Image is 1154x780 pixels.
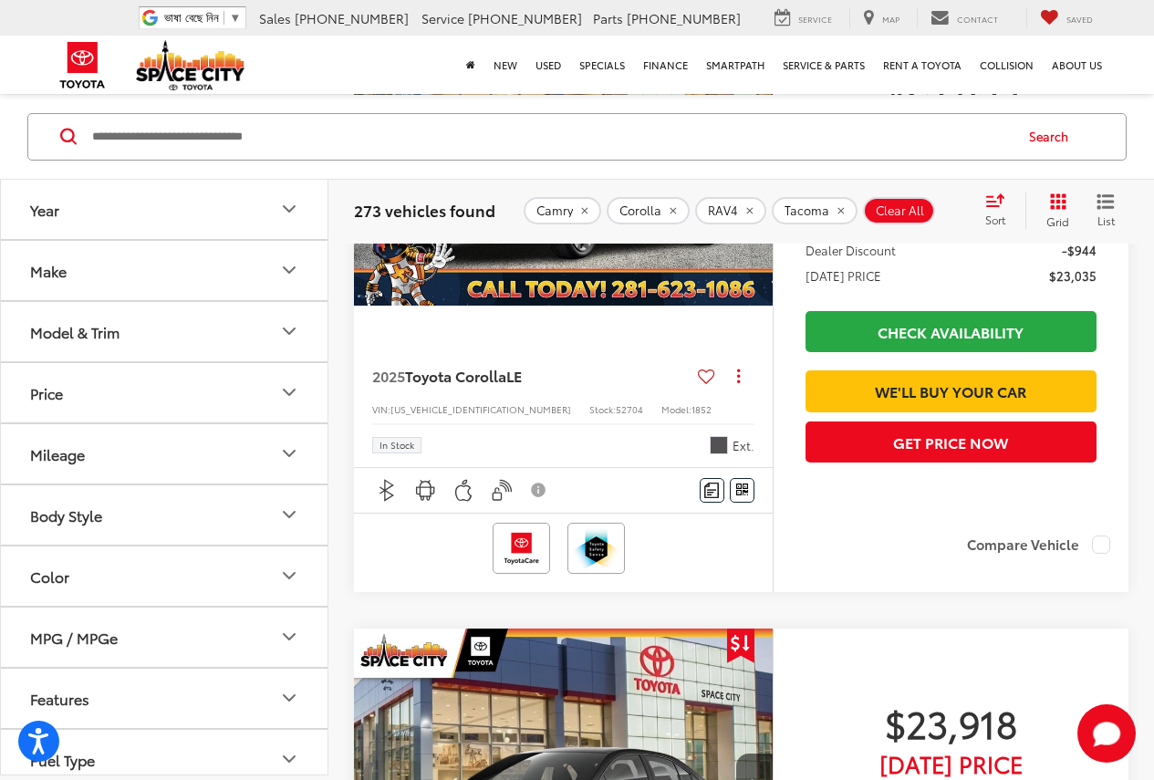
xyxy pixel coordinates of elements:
[524,471,555,509] button: View Disclaimer
[278,626,300,648] div: MPG / MPGe
[737,369,740,383] span: dropdown dots
[259,9,291,27] span: Sales
[710,436,728,454] span: Underground
[484,36,526,94] a: New
[30,689,89,706] div: Features
[627,9,741,27] span: [PHONE_NUMBER]
[976,192,1025,228] button: Select sort value
[589,402,616,416] span: Stock:
[372,365,405,386] span: 2025
[723,360,754,392] button: Actions
[661,402,691,416] span: Model:
[708,203,738,217] span: RAV4
[278,259,300,281] div: Make
[806,370,1097,411] a: We'll Buy Your Car
[1,423,329,483] button: MileageMileage
[164,11,242,25] a: ভাষা বেছে নিন​
[772,196,858,224] button: remove Tacoma
[874,36,971,94] a: Rent a Toyota
[278,198,300,220] div: Year
[1,668,329,727] button: FeaturesFeatures
[229,11,241,25] span: ▼
[30,322,120,339] div: Model & Trim
[798,13,832,25] span: Service
[30,750,95,767] div: Fuel Type
[48,36,117,95] img: Toyota
[806,754,1097,773] span: [DATE] Price
[278,748,300,770] div: Fuel Type
[616,402,643,416] span: 52704
[506,365,522,386] span: LE
[619,203,661,217] span: Corolla
[526,36,570,94] a: Used
[1066,13,1093,25] span: Saved
[700,478,724,503] button: Comments
[957,13,998,25] span: Contact
[1077,704,1136,763] svg: Start Chat
[468,9,582,27] span: [PHONE_NUMBER]
[571,526,621,570] img: Toyota Safety Sense
[1,240,329,299] button: MakeMake
[524,196,601,224] button: remove Camry
[730,478,754,503] button: Window Sticker
[405,365,506,386] span: Toyota Corolla
[593,9,623,27] span: Parts
[452,479,475,502] img: Apple CarPlay
[1,546,329,605] button: ColorColor
[876,203,924,217] span: Clear All
[806,700,1097,745] span: $23,918
[736,483,748,497] i: Window Sticker
[985,212,1005,227] span: Sort
[967,536,1110,554] label: Compare Vehicle
[1043,36,1111,94] a: About Us
[30,200,59,217] div: Year
[1083,192,1128,228] button: List View
[806,421,1097,463] button: Get Price Now
[278,381,300,403] div: Price
[30,505,102,523] div: Body Style
[607,196,690,224] button: remove Corolla
[697,36,774,94] a: SmartPath
[774,36,874,94] a: Service & Parts
[1062,241,1097,259] span: -$944
[1012,113,1095,159] button: Search
[1,179,329,238] button: YearYear
[490,479,513,502] img: Keyless Entry
[1,484,329,544] button: Body StyleBody Style
[761,8,846,28] a: Service
[806,241,896,259] span: Dealer Discount
[917,8,1012,28] a: Contact
[376,479,399,502] img: Bluetooth®
[1,362,329,421] button: PricePrice
[691,402,712,416] span: 1852
[379,441,414,450] span: In Stock
[278,442,300,464] div: Mileage
[278,565,300,587] div: Color
[496,526,546,570] img: Toyota Care
[536,203,573,217] span: Camry
[863,196,935,224] button: Clear All
[278,504,300,525] div: Body Style
[1,301,329,360] button: Model & TrimModel & Trim
[727,629,754,663] span: Get Price Drop Alert
[695,196,766,224] button: remove RAV4
[785,203,829,217] span: Tacoma
[372,366,691,386] a: 2025Toyota CorollaLE
[971,36,1043,94] a: Collision
[90,114,1012,158] form: Search by Make, Model, or Keyword
[295,9,409,27] span: [PHONE_NUMBER]
[414,479,437,502] img: Android Auto
[278,687,300,709] div: Features
[421,9,464,27] span: Service
[30,444,85,462] div: Mileage
[1026,8,1107,28] a: My Saved Vehicles
[634,36,697,94] a: Finance
[1049,266,1097,285] span: $23,035
[806,311,1097,352] a: Check Availability
[136,40,245,90] img: Space City Toyota
[354,198,495,220] span: 273 vehicles found
[30,261,67,278] div: Make
[224,11,224,25] span: ​
[849,8,913,28] a: Map
[570,36,634,94] a: Specials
